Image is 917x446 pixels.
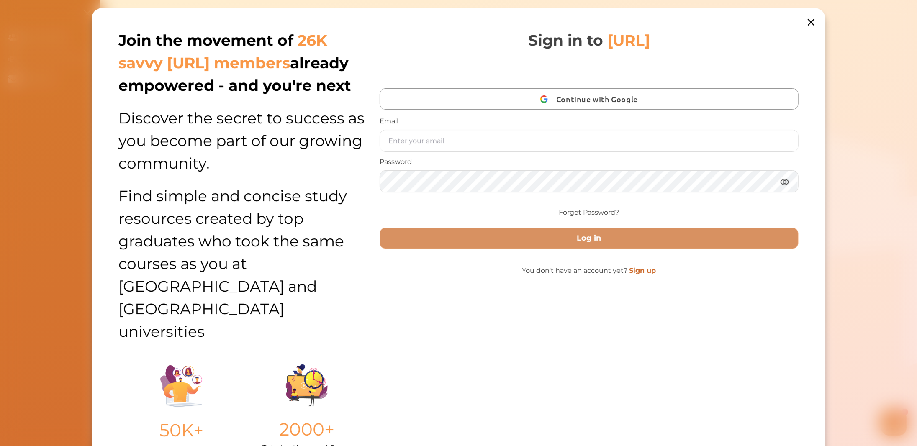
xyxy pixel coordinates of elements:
[118,97,370,174] p: Discover the secret to success as you become part of our growing community.
[118,174,370,343] p: Find simple and concise study resources created by top graduates who took the same courses as you...
[279,416,334,443] p: 2000+
[559,208,619,218] a: Forget Password?
[556,89,642,109] span: Continue with Google
[380,130,798,151] input: Enter your email
[780,177,790,187] img: eye.3286bcf0.webp
[380,116,799,126] p: Email
[380,228,799,249] button: Log in
[160,365,202,407] img: Illustration.25158f3c.png
[528,29,650,51] p: Sign in to
[380,157,799,167] p: Password
[118,29,368,97] p: Join the movement of already empowered - and you're next
[629,267,656,274] a: Sign up
[185,0,192,7] i: 1
[380,266,799,276] p: You don't have an account yet?
[380,88,799,110] button: Continue with Google
[286,364,328,406] img: Group%201403.ccdcecb8.png
[607,31,650,49] span: [URL]
[159,417,203,443] p: 50K+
